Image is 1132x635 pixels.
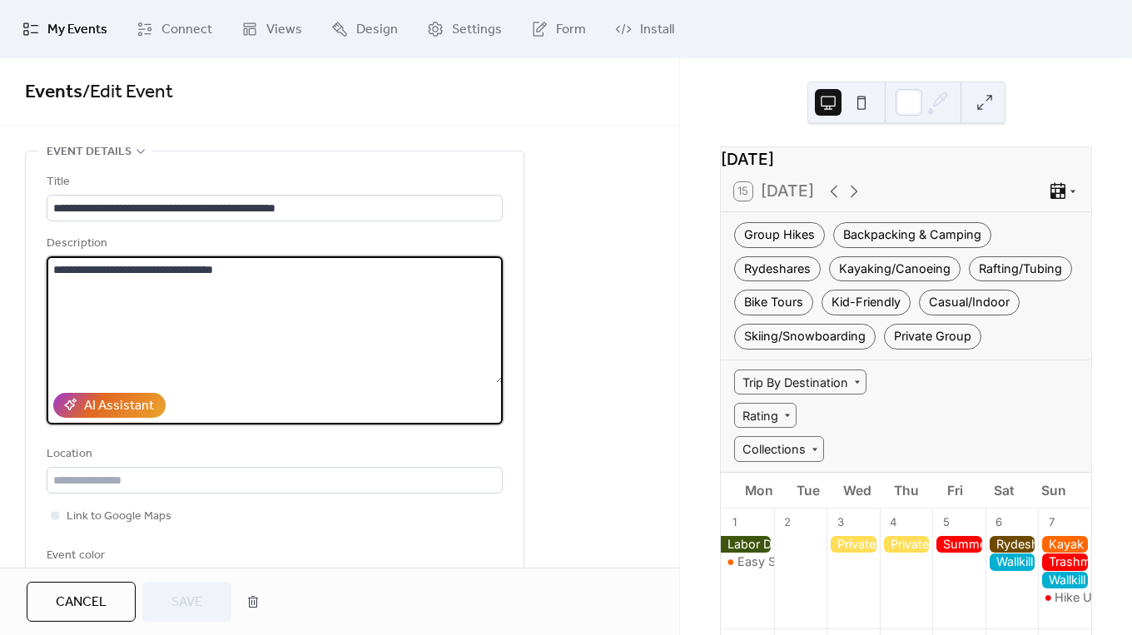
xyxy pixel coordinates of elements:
a: Install [603,7,687,52]
div: Thu [881,473,931,508]
div: 1 [727,514,742,529]
div: Location [47,444,499,464]
div: 5 [938,514,953,529]
div: Easy Sunset Kayaking at Jamaica Bay [721,553,774,570]
div: 2 [780,514,795,529]
a: Settings [415,7,514,52]
div: Private Group [880,536,933,553]
a: Events [25,74,82,111]
button: AI Assistant [53,393,166,418]
div: Private Group [827,536,880,553]
div: Tue [783,473,832,508]
div: Skiing/Snowboarding [734,324,876,350]
div: Description [47,234,499,254]
a: Design [319,7,410,52]
span: Views [266,20,302,40]
div: Event color [47,546,180,566]
div: Private Group [884,324,981,350]
div: 4 [886,514,901,529]
span: Settings [452,20,502,40]
span: Cancel [56,593,107,613]
div: Hike Under A Full Moon on the Appalachian Trail Boardwalk [1038,589,1091,606]
div: Title [47,172,499,192]
div: Kid-Friendly [822,290,911,315]
div: Sat [980,473,1029,508]
div: Casual/Indoor [919,290,1020,315]
span: Install [640,20,674,40]
div: Trashmapping Awosting Falls at Minnewaska State Park Preserve [1038,553,1091,570]
div: Rafting/Tubing [969,256,1072,282]
div: Labor Day Weekend Beach Glamping at Wildwood [721,536,774,553]
div: Fri [931,473,980,508]
div: 3 [832,514,847,529]
div: Wed [832,473,881,508]
div: Summer Friday Group Hikes - Only $20, Including Pickup! [932,536,986,553]
a: Connect [124,7,225,52]
span: Link to Google Maps [67,507,171,527]
div: Rydeshare to New Paltz, NY for Hiking, Kayaking, Biking, Sightseeing & Shopping [986,536,1039,553]
div: Kayak Rentals at Housatonic River [1038,536,1091,553]
div: Backpacking & Camping [833,222,991,248]
button: Cancel [27,582,136,622]
div: Easy Sunset Kayaking at [GEOGRAPHIC_DATA] [737,553,1005,570]
span: Event details [47,142,132,162]
a: My Events [10,7,120,52]
span: Form [556,20,586,40]
div: Bike Tours [734,290,813,315]
span: / Edit Event [82,74,173,111]
a: Form [519,7,598,52]
div: 6 [991,514,1006,529]
a: Views [229,7,315,52]
div: Wallkill Valley Railtrail E-Bike Tour (Rentals Only) [1038,572,1091,588]
div: Kayaking/Canoeing [829,256,961,282]
span: Design [356,20,398,40]
div: Rydeshares [734,256,821,282]
div: AI Assistant [84,396,154,416]
span: Connect [161,20,212,40]
div: Wallkill Valley Railtrail E-Bike Tour [986,553,1039,570]
div: 7 [1045,514,1060,529]
div: Sun [1029,473,1078,508]
div: [DATE] [721,147,1091,171]
div: Mon [734,473,783,508]
div: Group Hikes [734,222,825,248]
span: My Events [47,20,107,40]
